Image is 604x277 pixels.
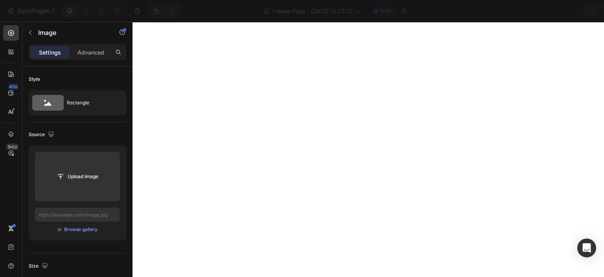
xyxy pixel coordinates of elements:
[7,84,19,90] div: 450
[133,22,604,277] iframe: Design area
[77,48,104,56] p: Advanced
[558,7,578,15] div: Publish
[29,129,56,140] div: Source
[39,48,61,56] p: Settings
[50,169,105,184] button: Upload Image
[529,8,542,15] span: Save
[67,94,115,112] div: Rectangle
[35,208,120,222] input: https://example.com/image.jpg
[379,7,391,15] span: Draft
[6,144,19,150] div: Beta
[29,76,40,83] div: Style
[3,3,59,19] button: 7
[38,28,105,37] p: Image
[276,7,353,15] span: Home Page - [DATE] 13:27:27
[148,3,180,19] div: Undo/Redo
[577,239,596,257] div: Open Intercom Messenger
[272,7,274,15] span: /
[552,3,585,19] button: Publish
[52,6,55,16] p: 7
[64,226,98,233] div: Browse gallery
[29,261,50,272] div: Size
[523,3,549,19] button: Save
[64,226,98,233] button: Browse gallery
[57,225,62,234] span: or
